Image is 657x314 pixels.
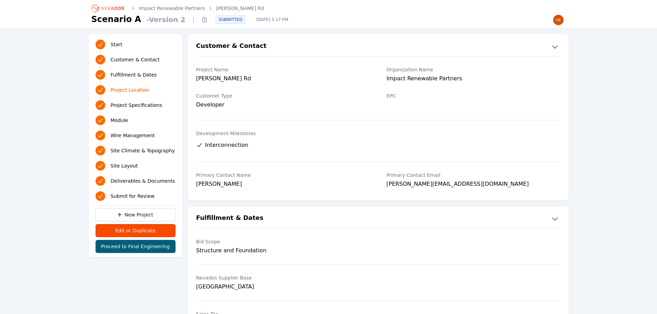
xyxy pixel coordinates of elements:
[144,15,188,24] span: - Version 2
[111,178,175,184] span: Deliverables & Documents
[111,117,128,124] span: Module
[111,162,138,169] span: Site Layout
[205,141,248,149] span: Interconnection
[96,224,176,237] button: Edit or Duplicate
[216,16,245,24] div: SUBMITTED
[111,71,157,78] span: Fulfillment & Dates
[196,172,370,179] label: Primary Contact Name
[91,14,141,25] h1: Scenario A
[196,41,267,52] h2: Customer & Contact
[96,240,176,253] button: Proceed to Final Engineering
[196,274,370,281] label: Nevados Supplier Base
[188,213,569,224] button: Fulfillment & Dates
[196,74,370,84] div: [PERSON_NAME] Rd
[139,5,205,12] a: Impact Renewable Partners
[111,41,122,48] span: Start
[553,14,564,26] img: Henar Luque
[196,238,370,245] label: Bid Scope
[196,92,370,99] label: Customer Type
[196,283,370,291] div: [GEOGRAPHIC_DATA]
[387,92,560,99] label: EPC
[196,213,263,224] h2: Fulfillment & Dates
[196,246,370,255] div: Structure and Foundation
[96,38,176,202] nav: Progress
[111,102,162,109] span: Project Specifications
[111,193,155,200] span: Submit for Review
[111,132,155,139] span: Wire Management
[196,130,560,137] label: Development Milestones
[251,17,294,22] span: [DATE] 5:17 PM
[387,172,560,179] label: Primary Contact Email
[111,56,160,63] span: Customer & Contact
[188,41,569,52] button: Customer & Contact
[91,3,264,14] nav: Breadcrumb
[111,87,149,93] span: Project Location
[196,180,370,190] div: [PERSON_NAME]
[387,74,560,84] div: Impact Renewable Partners
[387,66,560,73] label: Organization Name
[196,66,370,73] label: Project Name
[196,101,370,109] div: Developer
[387,180,560,190] div: [PERSON_NAME][EMAIL_ADDRESS][DOMAIN_NAME]
[96,208,176,221] a: New Project
[111,147,175,154] span: Site Climate & Topography
[216,5,264,12] a: [PERSON_NAME] Rd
